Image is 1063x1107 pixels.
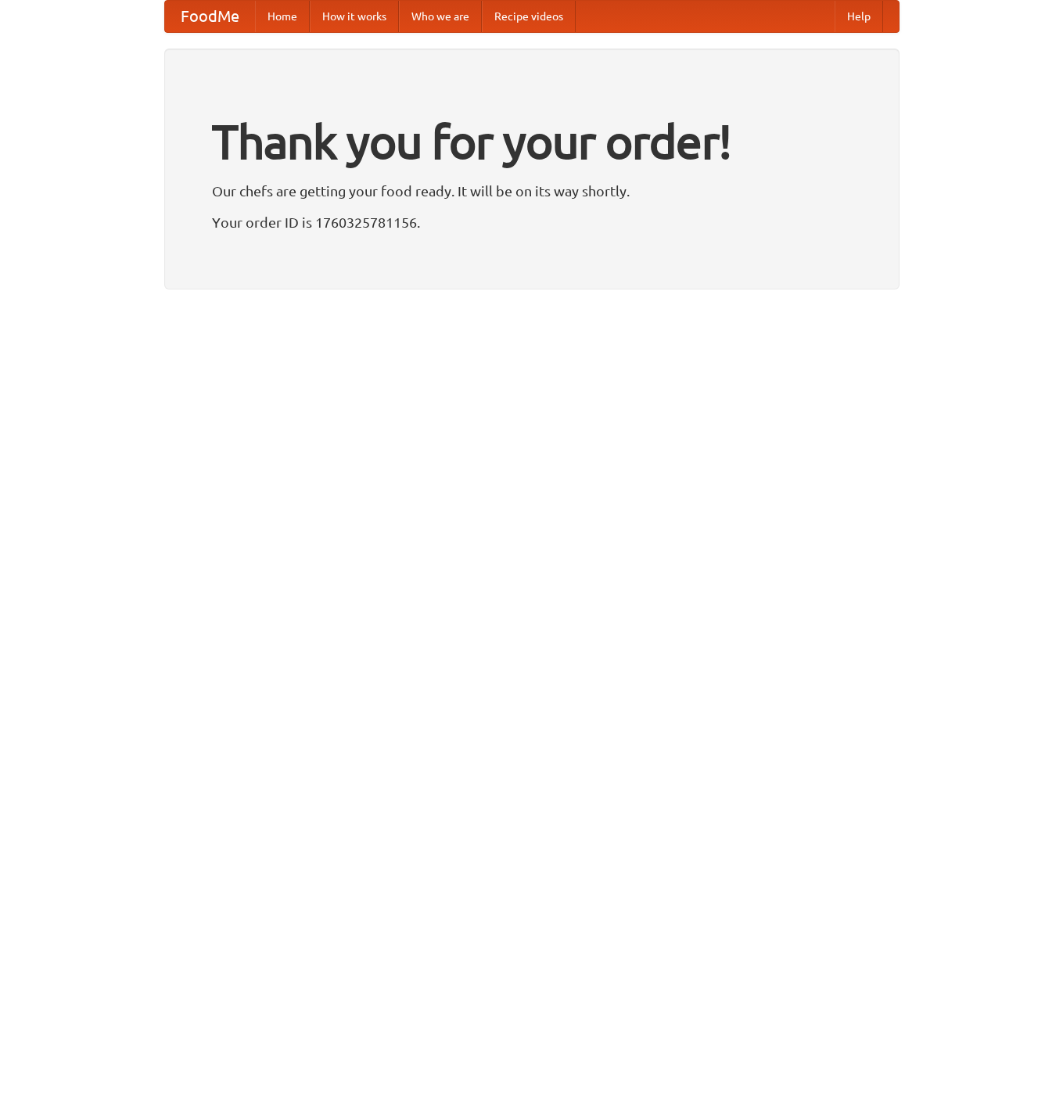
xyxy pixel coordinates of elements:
h1: Thank you for your order! [212,104,852,179]
a: How it works [310,1,399,32]
a: FoodMe [165,1,255,32]
a: Home [255,1,310,32]
a: Recipe videos [482,1,576,32]
a: Help [835,1,883,32]
a: Who we are [399,1,482,32]
p: Our chefs are getting your food ready. It will be on its way shortly. [212,179,852,203]
p: Your order ID is 1760325781156. [212,210,852,234]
